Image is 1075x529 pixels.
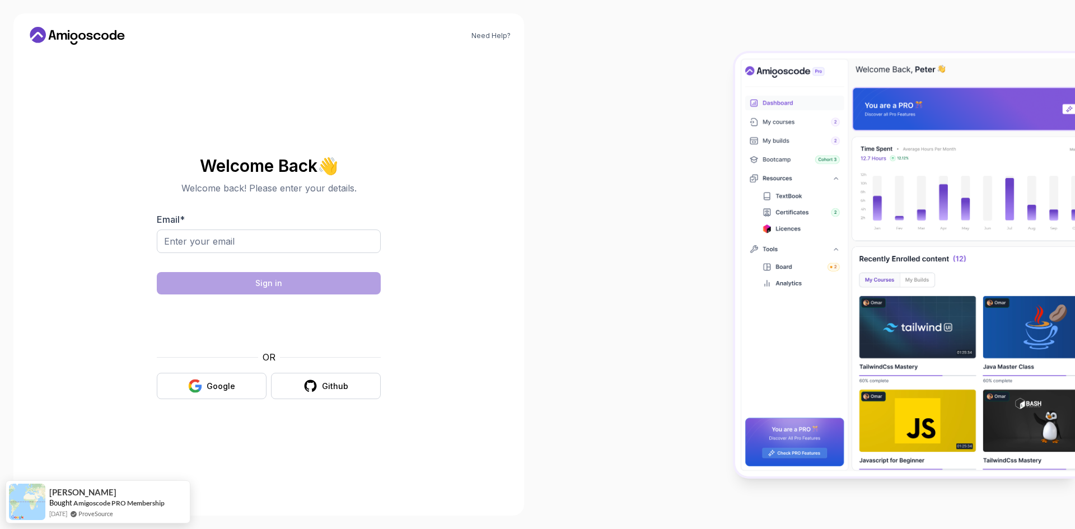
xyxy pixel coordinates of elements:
img: provesource social proof notification image [9,484,45,520]
div: Github [322,381,348,392]
label: Email * [157,214,185,225]
div: Google [207,381,235,392]
a: Need Help? [471,31,511,40]
span: [DATE] [49,509,67,518]
button: Sign in [157,272,381,294]
p: Welcome back! Please enter your details. [157,181,381,195]
a: ProveSource [78,509,113,518]
h2: Welcome Back [157,157,381,175]
button: Google [157,373,267,399]
p: OR [263,350,275,364]
span: Bought [49,498,72,507]
span: [PERSON_NAME] [49,488,116,497]
input: Enter your email [157,230,381,253]
button: Github [271,373,381,399]
img: Amigoscode Dashboard [735,53,1075,476]
iframe: Widget containing checkbox for hCaptcha security challenge [184,301,353,344]
a: Home link [27,27,128,45]
a: Amigoscode PRO Membership [73,498,165,508]
div: Sign in [255,278,282,289]
span: 👋 [317,157,338,175]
